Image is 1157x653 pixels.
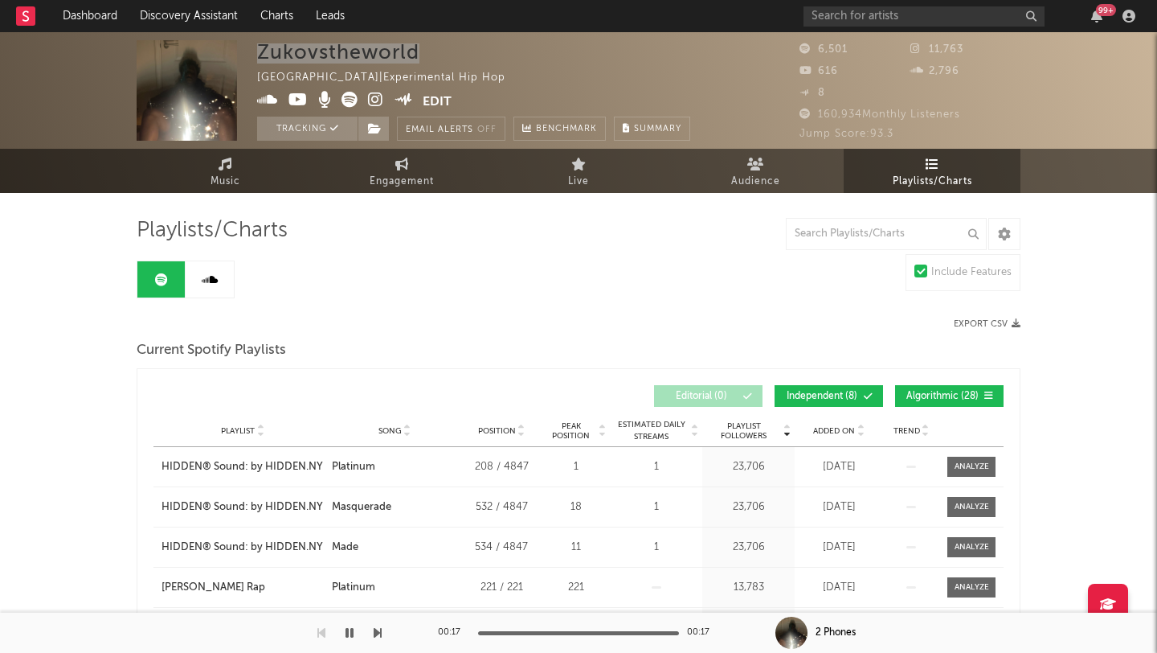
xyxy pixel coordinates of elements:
[799,109,960,120] span: 160,934 Monthly Listeners
[799,66,838,76] span: 616
[536,120,597,139] span: Benchmark
[954,319,1020,329] button: Export CSV
[799,499,879,515] div: [DATE]
[137,149,313,193] a: Music
[786,218,987,250] input: Search Playlists/Charts
[614,499,698,515] div: 1
[397,117,505,141] button: Email AlertsOff
[893,172,972,191] span: Playlists/Charts
[332,580,375,596] div: Platinum
[161,540,324,556] a: HIDDEN® Sound: by HIDDEN.NY
[221,426,255,436] span: Playlist
[257,40,419,64] div: Zukovstheworld
[546,499,606,515] div: 18
[438,623,470,643] div: 00:17
[614,117,690,141] button: Summary
[803,6,1045,27] input: Search for artists
[211,172,240,191] span: Music
[910,44,963,55] span: 11,763
[813,426,855,436] span: Added On
[634,125,681,133] span: Summary
[706,540,791,556] div: 23,706
[706,499,791,515] div: 23,706
[799,88,825,98] span: 8
[161,580,324,596] a: [PERSON_NAME] Rap
[931,263,1012,282] div: Include Features
[614,419,689,443] span: Estimated Daily Streams
[477,125,497,134] em: Off
[161,459,323,475] div: HIDDEN® Sound: by HIDDEN.NY
[706,421,781,441] span: Playlist Followers
[137,341,286,360] span: Current Spotify Playlists
[332,459,375,475] div: Platinum
[546,580,606,596] div: 221
[423,92,452,112] button: Edit
[664,392,738,401] span: Editorial ( 0 )
[370,172,434,191] span: Engagement
[332,540,358,556] div: Made
[378,426,402,436] span: Song
[546,421,596,441] span: Peak Position
[906,392,979,401] span: Algorithmic ( 28 )
[799,580,879,596] div: [DATE]
[546,459,606,475] div: 1
[687,623,719,643] div: 00:17
[799,459,879,475] div: [DATE]
[161,580,265,596] div: [PERSON_NAME] Rap
[568,172,589,191] span: Live
[546,540,606,556] div: 11
[161,459,324,475] a: HIDDEN® Sound: by HIDDEN.NY
[465,580,538,596] div: 221 / 221
[257,68,524,88] div: [GEOGRAPHIC_DATA] | Experimental Hip Hop
[614,540,698,556] div: 1
[731,172,780,191] span: Audience
[785,392,859,401] span: Independent ( 8 )
[893,426,920,436] span: Trend
[706,459,791,475] div: 23,706
[465,499,538,515] div: 532 / 4847
[490,149,667,193] a: Live
[895,385,1004,407] button: Algorithmic(28)
[313,149,490,193] a: Engagement
[775,385,883,407] button: Independent(8)
[799,540,879,556] div: [DATE]
[513,117,606,141] a: Benchmark
[137,221,288,240] span: Playlists/Charts
[706,580,791,596] div: 13,783
[654,385,762,407] button: Editorial(0)
[161,499,323,515] div: HIDDEN® Sound: by HIDDEN.NY
[816,626,856,640] div: 2 Phones
[799,44,848,55] span: 6,501
[799,129,893,139] span: Jump Score: 93.3
[910,66,959,76] span: 2,796
[465,459,538,475] div: 208 / 4847
[257,117,358,141] button: Tracking
[465,540,538,556] div: 534 / 4847
[332,499,391,515] div: Masquerade
[161,499,324,515] a: HIDDEN® Sound: by HIDDEN.NY
[1096,4,1116,16] div: 99 +
[844,149,1020,193] a: Playlists/Charts
[667,149,844,193] a: Audience
[161,540,323,556] div: HIDDEN® Sound: by HIDDEN.NY
[478,426,516,436] span: Position
[614,459,698,475] div: 1
[1091,10,1102,23] button: 99+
